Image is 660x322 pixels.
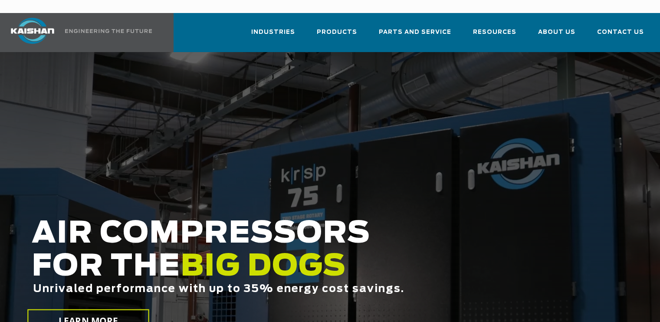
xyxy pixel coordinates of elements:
span: Industries [251,27,295,37]
span: BIG DOGS [181,252,346,282]
span: About Us [538,27,575,37]
span: Contact Us [597,27,644,37]
img: Engineering the future [65,29,152,33]
h2: AIR COMPRESSORS FOR THE [32,217,527,322]
span: Parts and Service [379,27,451,37]
a: Parts and Service [379,21,451,50]
a: Resources [473,21,516,50]
span: Products [317,27,357,37]
span: Unrivaled performance with up to 35% energy cost savings. [33,284,404,294]
a: Contact Us [597,21,644,50]
span: Resources [473,27,516,37]
a: Industries [251,21,295,50]
a: About Us [538,21,575,50]
a: Products [317,21,357,50]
